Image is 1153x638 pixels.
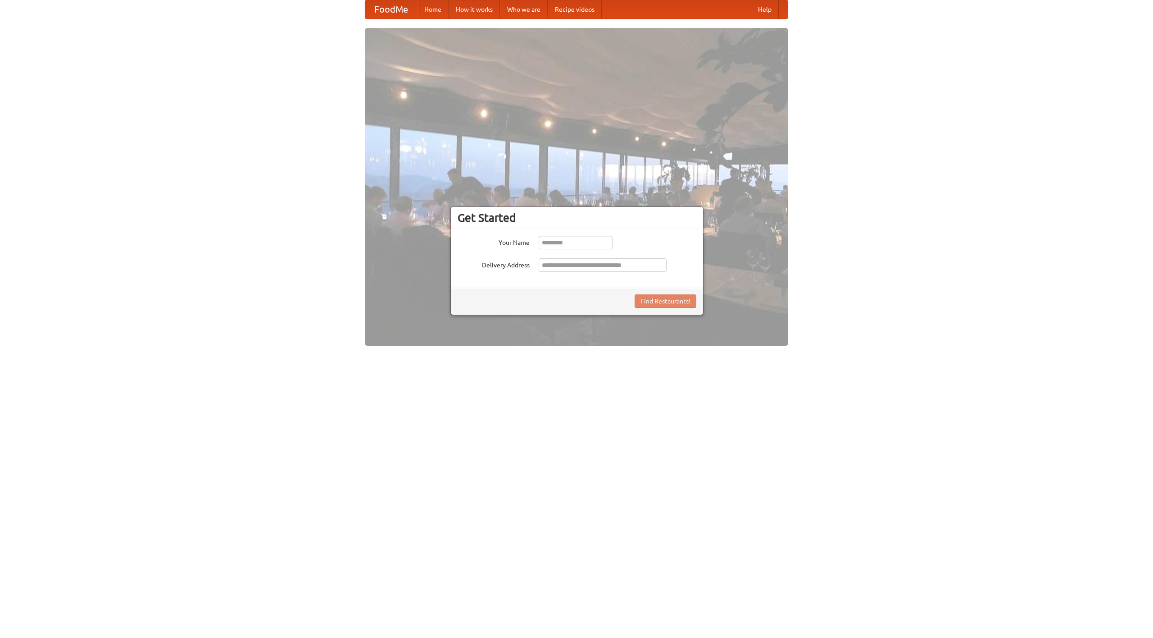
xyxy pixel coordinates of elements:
a: How it works [449,0,500,18]
label: Delivery Address [458,258,530,270]
h3: Get Started [458,211,696,225]
a: Help [751,0,779,18]
button: Find Restaurants! [635,294,696,308]
label: Your Name [458,236,530,247]
a: FoodMe [365,0,417,18]
a: Who we are [500,0,548,18]
a: Recipe videos [548,0,602,18]
a: Home [417,0,449,18]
